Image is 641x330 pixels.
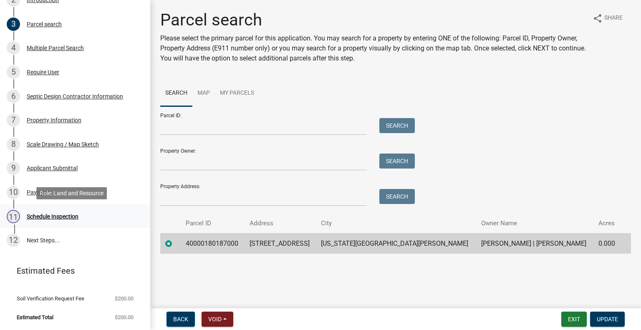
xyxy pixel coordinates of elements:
[7,186,20,199] div: 10
[115,315,134,320] span: $200.00
[7,210,20,223] div: 11
[192,80,215,107] a: Map
[7,113,20,127] div: 7
[160,10,586,30] h1: Parcel search
[604,13,623,23] span: Share
[597,316,618,322] span: Update
[7,234,20,247] div: 12
[27,189,50,195] div: Payment
[173,316,188,322] span: Back
[160,80,192,107] a: Search
[27,45,84,51] div: Multiple Parcel Search
[17,315,53,320] span: Estimated Total
[181,214,245,233] th: Parcel ID
[316,233,476,254] td: [US_STATE][GEOGRAPHIC_DATA][PERSON_NAME]
[476,214,593,233] th: Owner Name
[7,138,20,151] div: 8
[115,296,134,301] span: $200.00
[316,214,476,233] th: City
[202,312,233,327] button: Void
[7,262,137,279] a: Estimated Fees
[208,316,222,322] span: Void
[7,65,20,79] div: 5
[17,296,84,301] span: Soil Verification Request Fee
[27,214,78,219] div: Schedule Inspection
[27,21,62,27] div: Parcel search
[27,69,59,75] div: Require User
[215,80,259,107] a: My Parcels
[7,161,20,175] div: 9
[561,312,587,327] button: Exit
[593,13,603,23] i: share
[27,117,81,123] div: Property Information
[7,90,20,103] div: 6
[245,214,316,233] th: Address
[379,118,415,133] button: Search
[476,233,593,254] td: [PERSON_NAME] | [PERSON_NAME]
[379,189,415,204] button: Search
[181,233,245,254] td: 40000180187000
[586,10,629,26] button: shareShare
[7,41,20,55] div: 4
[7,18,20,31] div: 3
[593,214,621,233] th: Acres
[379,154,415,169] button: Search
[27,93,123,99] div: Septic Design Contractor Information
[27,165,78,171] div: Applicant Submittal
[36,187,107,199] div: Role: Land and Resource
[27,141,99,147] div: Scale Drawing / Map Sketch
[593,233,621,254] td: 0.000
[167,312,195,327] button: Back
[590,312,625,327] button: Update
[245,233,316,254] td: [STREET_ADDRESS]
[160,33,586,63] p: Please select the primary parcel for this application. You may search for a property by entering ...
